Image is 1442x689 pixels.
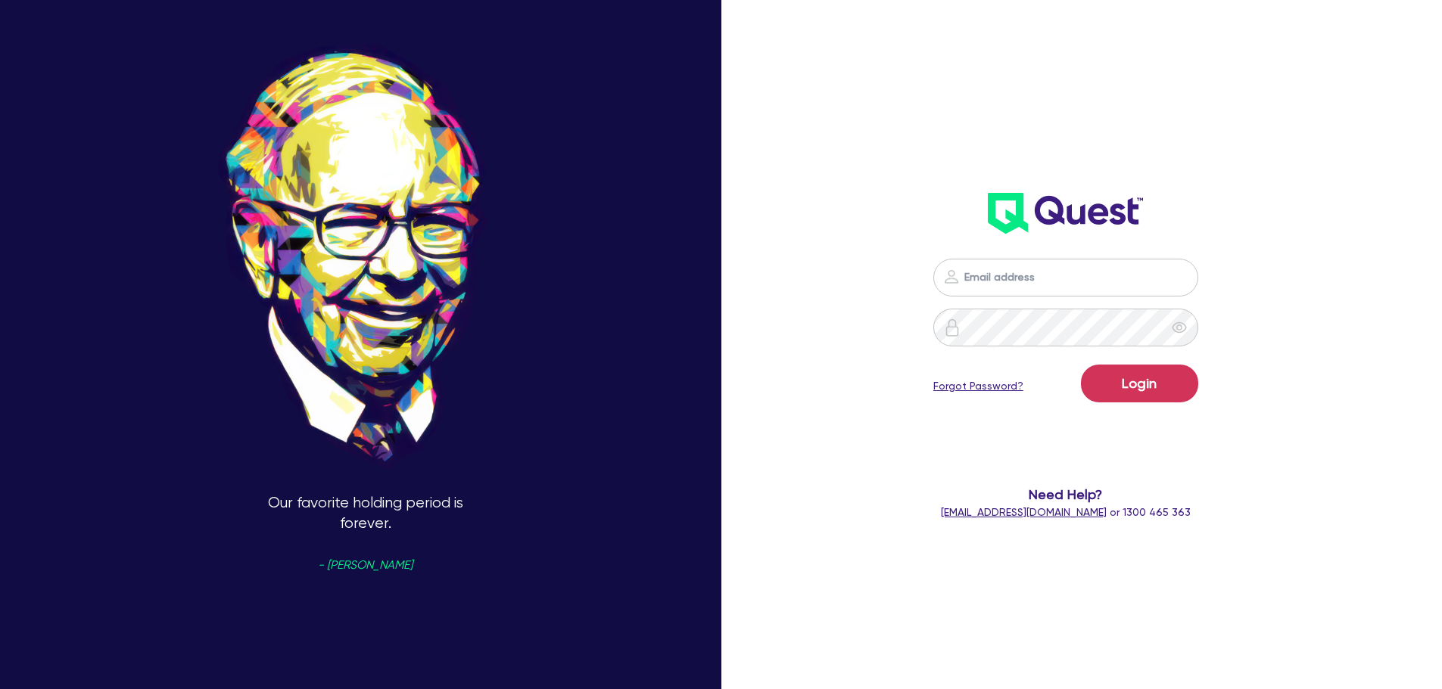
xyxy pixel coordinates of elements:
img: wH2k97JdezQIQAAAABJRU5ErkJggg== [988,193,1143,234]
span: eye [1172,320,1187,335]
span: - [PERSON_NAME] [318,560,413,571]
input: Email address [933,259,1198,296]
img: icon-password [942,268,961,286]
a: Forgot Password? [933,378,1023,394]
button: Login [1081,365,1198,402]
a: [EMAIL_ADDRESS][DOMAIN_NAME] [941,506,1107,518]
span: or 1300 465 363 [941,506,1191,518]
img: icon-password [943,318,961,337]
span: Need Help? [873,484,1260,504]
